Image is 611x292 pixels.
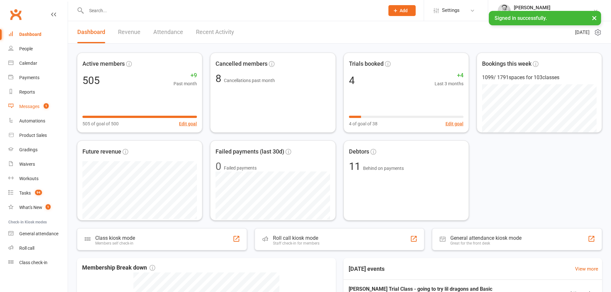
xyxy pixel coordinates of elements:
a: Payments [8,71,68,85]
a: Reports [8,85,68,99]
a: What's New1 [8,200,68,215]
div: Product Sales [19,133,47,138]
span: Debtors [349,147,369,156]
span: 1 [46,204,51,210]
span: Future revenue [82,147,121,156]
span: [DATE] [575,29,590,36]
div: Members self check-in [95,241,135,246]
a: Dashboard [77,21,105,43]
div: People [19,46,33,51]
a: Calendar [8,56,68,71]
div: 505 [82,75,100,86]
a: Roll call [8,241,68,255]
div: Workouts [19,176,38,181]
input: Search... [84,6,380,15]
div: Class check-in [19,260,47,265]
div: Waivers [19,162,35,167]
span: Behind on payments [363,166,404,171]
span: Signed in successfully. [495,15,547,21]
div: General attendance [19,231,58,236]
a: Messages 1 [8,99,68,114]
button: Edit goal [179,120,197,127]
div: Calendar [19,61,37,66]
div: Dashboard [19,32,41,37]
div: Reports [19,89,35,95]
span: Membership Break down [82,263,155,272]
span: 94 [35,190,42,195]
div: What's New [19,205,42,210]
span: Last 3 months [435,80,463,87]
h3: [DATE] events [344,263,390,275]
span: Cancellations past month [224,78,275,83]
div: Great for the front desk [450,241,522,246]
span: Cancelled members [216,59,267,69]
span: Settings [442,3,460,18]
span: Active members [82,59,125,69]
span: Trials booked [349,59,384,69]
span: 11 [349,160,363,172]
div: 0 [216,161,221,171]
a: Revenue [118,21,140,43]
div: Staff check-in for members [273,241,319,246]
div: Class kiosk mode [95,235,135,241]
div: Roll call [19,246,34,251]
a: Workouts [8,171,68,186]
span: 4 of goal of 38 [349,120,378,127]
a: Waivers [8,157,68,171]
div: Gradings [19,147,38,152]
a: General attendance kiosk mode [8,227,68,241]
div: Tasks [19,190,31,196]
a: Gradings [8,143,68,157]
div: [PERSON_NAME] [514,5,593,11]
img: thumb_image1546143763.png [498,4,511,17]
a: Attendance [153,21,183,43]
a: Dashboard [8,27,68,42]
span: Failed payments [224,164,257,171]
div: Messages [19,104,39,109]
div: 4 [349,75,355,86]
span: Failed payments (last 30d) [216,147,284,156]
button: × [589,11,600,25]
a: View more [575,265,598,273]
span: +4 [435,71,463,80]
div: 1099 / 1791 spaces for 103 classes [482,73,597,82]
button: Edit goal [446,120,463,127]
div: Black Belt Martial Arts [PERSON_NAME] [514,11,593,16]
span: Bookings this week [482,59,531,69]
div: General attendance kiosk mode [450,235,522,241]
a: Class kiosk mode [8,255,68,270]
a: Recent Activity [196,21,234,43]
span: Past month [174,80,197,87]
div: Payments [19,75,39,80]
a: Clubworx [8,6,24,22]
div: Automations [19,118,45,123]
span: Add [400,8,408,13]
button: Add [388,5,416,16]
span: 1 [44,103,49,109]
a: Product Sales [8,128,68,143]
a: Tasks 94 [8,186,68,200]
span: +9 [174,71,197,80]
a: Automations [8,114,68,128]
span: 505 of goal of 500 [82,120,119,127]
div: Roll call kiosk mode [273,235,319,241]
a: People [8,42,68,56]
span: 8 [216,72,224,85]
